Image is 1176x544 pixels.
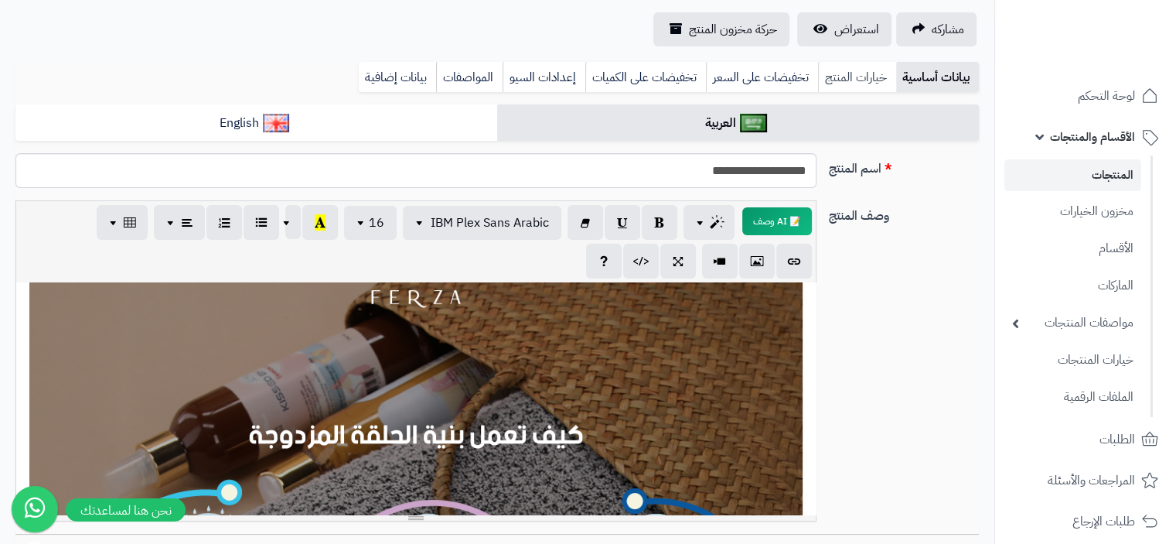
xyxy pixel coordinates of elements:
[834,20,879,39] span: استعراض
[896,62,979,93] a: بيانات أساسية
[369,214,384,232] span: 16
[1004,421,1167,458] a: الطلبات
[403,206,561,240] button: IBM Plex Sans Arabic
[1004,503,1167,540] a: طلبات الإرجاع
[689,20,777,39] span: حركة مخزون المنتج
[344,206,397,240] button: 16
[797,12,891,46] a: استعراض
[1004,306,1141,340] a: مواصفات المنتجات
[1050,126,1135,148] span: الأقسام والمنتجات
[823,153,985,178] label: اسم المنتج
[1072,511,1135,532] span: طلبات الإرجاع
[742,207,812,235] button: 📝 AI وصف
[1078,85,1135,107] span: لوحة التحكم
[1004,269,1141,303] a: الماركات
[1071,43,1161,76] img: logo-2.png
[1048,470,1135,491] span: المراجعات والأسئلة
[15,104,497,142] a: English
[1004,381,1141,414] a: الملفات الرقمية
[740,114,767,132] img: العربية
[503,62,585,93] a: إعدادات السيو
[1004,462,1167,499] a: المراجعات والأسئلة
[497,104,979,142] a: العربية
[1004,195,1141,228] a: مخزون الخيارات
[932,20,964,39] span: مشاركه
[1004,159,1141,191] a: المنتجات
[653,12,789,46] a: حركة مخزون المنتج
[263,114,290,132] img: English
[359,62,436,93] a: بيانات إضافية
[1099,429,1135,450] span: الطلبات
[436,62,503,93] a: المواصفات
[823,200,985,225] label: وصف المنتج
[1004,344,1141,377] a: خيارات المنتجات
[1004,232,1141,265] a: الأقسام
[818,62,896,93] a: خيارات المنتج
[431,214,549,232] span: IBM Plex Sans Arabic
[1004,77,1167,115] a: لوحة التحكم
[585,62,706,93] a: تخفيضات على الكميات
[706,62,818,93] a: تخفيضات على السعر
[896,12,977,46] a: مشاركه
